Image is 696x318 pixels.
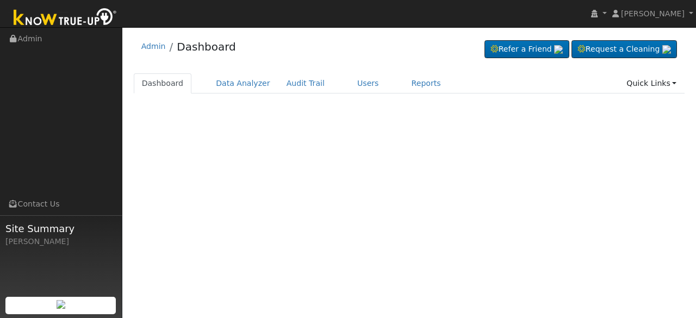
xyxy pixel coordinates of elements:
[571,40,677,59] a: Request a Cleaning
[618,73,685,93] a: Quick Links
[621,9,685,18] span: [PERSON_NAME]
[554,45,563,54] img: retrieve
[278,73,333,93] a: Audit Trail
[57,300,65,309] img: retrieve
[134,73,192,93] a: Dashboard
[5,236,116,247] div: [PERSON_NAME]
[208,73,278,93] a: Data Analyzer
[177,40,236,53] a: Dashboard
[141,42,166,51] a: Admin
[662,45,671,54] img: retrieve
[8,6,122,30] img: Know True-Up
[349,73,387,93] a: Users
[403,73,449,93] a: Reports
[5,221,116,236] span: Site Summary
[484,40,569,59] a: Refer a Friend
